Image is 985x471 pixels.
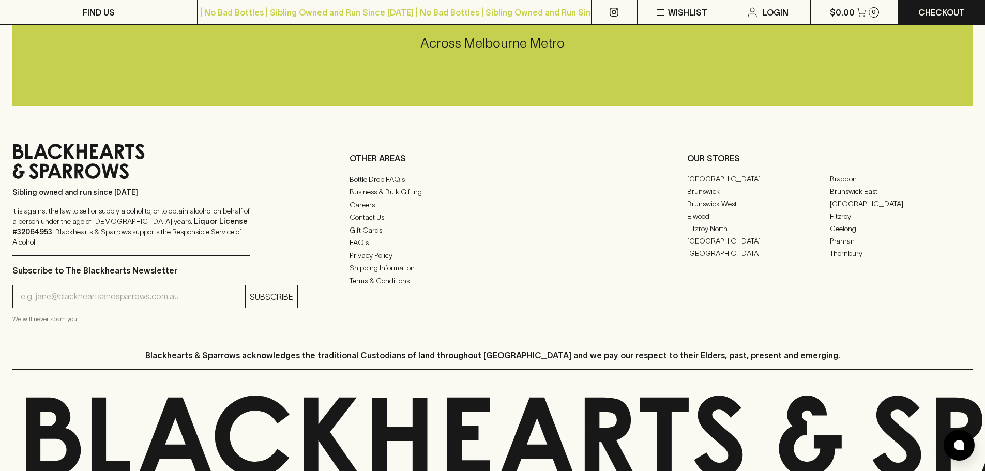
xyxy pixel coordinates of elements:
[687,152,973,164] p: OUR STORES
[830,222,973,235] a: Geelong
[350,152,635,164] p: OTHER AREAS
[687,210,830,222] a: Elwood
[872,9,876,15] p: 0
[830,235,973,247] a: Prahran
[687,173,830,185] a: [GEOGRAPHIC_DATA]
[763,6,789,19] p: Login
[687,222,830,235] a: Fitzroy North
[246,285,297,308] button: SUBSCRIBE
[350,249,635,262] a: Privacy Policy
[918,6,965,19] p: Checkout
[12,264,298,277] p: Subscribe to The Blackhearts Newsletter
[250,291,293,303] p: SUBSCRIBE
[687,185,830,197] a: Brunswick
[350,173,635,186] a: Bottle Drop FAQ's
[350,262,635,274] a: Shipping Information
[830,247,973,260] a: Thornbury
[350,186,635,198] a: Business & Bulk Gifting
[350,199,635,211] a: Careers
[830,6,855,19] p: $0.00
[687,247,830,260] a: [GEOGRAPHIC_DATA]
[12,206,250,247] p: It is against the law to sell or supply alcohol to, or to obtain alcohol on behalf of a person un...
[668,6,707,19] p: Wishlist
[21,288,245,305] input: e.g. jane@blackheartsandsparrows.com.au
[687,235,830,247] a: [GEOGRAPHIC_DATA]
[687,197,830,210] a: Brunswick West
[12,314,298,324] p: We will never spam you
[350,224,635,236] a: Gift Cards
[350,236,635,249] a: FAQ's
[830,197,973,210] a: [GEOGRAPHIC_DATA]
[145,349,840,361] p: Blackhearts & Sparrows acknowledges the traditional Custodians of land throughout [GEOGRAPHIC_DAT...
[83,6,115,19] p: FIND US
[830,210,973,222] a: Fitzroy
[830,173,973,185] a: Braddon
[350,275,635,287] a: Terms & Conditions
[954,440,964,450] img: bubble-icon
[12,187,250,197] p: Sibling owned and run since [DATE]
[12,35,973,52] h5: Across Melbourne Metro
[830,185,973,197] a: Brunswick East
[350,211,635,223] a: Contact Us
